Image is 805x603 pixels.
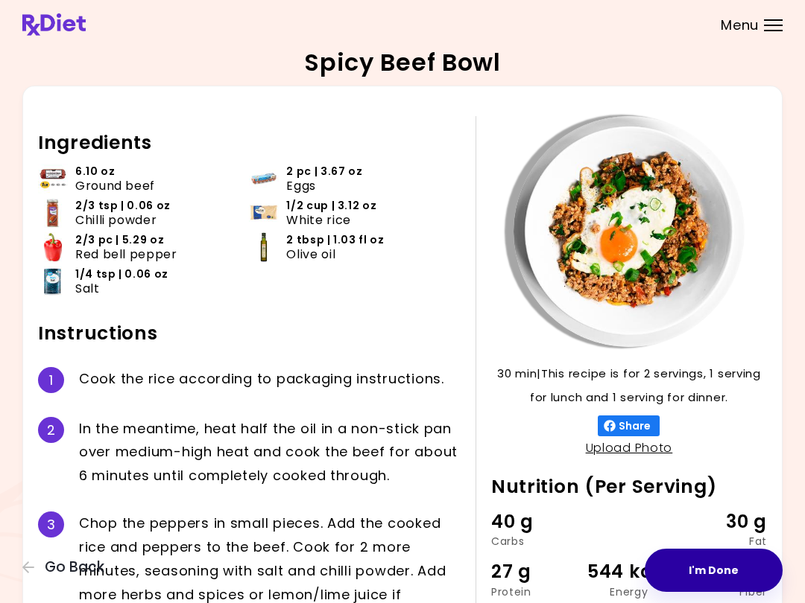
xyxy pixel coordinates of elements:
button: Go Back [22,559,112,575]
div: Fat [675,536,767,546]
p: 30 min | This recipe is for 2 servings, 1 serving for lunch and 1 serving for dinner. [491,362,767,409]
div: 1 [38,367,64,393]
span: 1/2 cup | 3.12 oz [286,199,376,213]
span: Salt [75,281,100,296]
div: Protein [491,587,583,597]
span: 2 pc | 3.67 oz [286,165,362,179]
div: 27 g [491,558,583,586]
span: Olive oil [286,247,335,261]
span: Menu [721,19,759,32]
h2: Ingredients [38,131,461,155]
div: C o o k t h e r i c e a c c o r d i n g t o p a c k a g i n g i n s t r u c t i o n s . [79,367,461,393]
span: Share [616,420,654,432]
button: Share [598,415,660,436]
h2: Spicy Beef Bowl [304,51,501,74]
div: 40 g [491,508,583,536]
span: Ground beef [75,179,155,193]
div: 544 kcal [583,558,675,586]
span: 2 tbsp | 1.03 fl oz [286,233,384,247]
img: RxDiet [22,13,86,36]
span: Red bell pepper [75,247,177,261]
h2: Instructions [38,322,461,345]
div: I n t h e m e a n t i m e , h e a t h a l f t h e o i l i n a n o n - s t i c k p a n o v e r m e... [79,417,461,488]
span: Eggs [286,179,316,193]
span: 2/3 tsp | 0.06 oz [75,199,171,213]
span: White rice [286,213,350,227]
span: 6.10 oz [75,165,115,179]
span: 1/4 tsp | 0.06 oz [75,267,168,281]
span: 2/3 pc | 5.29 oz [75,233,164,247]
button: I'm Done [645,549,783,592]
h2: Nutrition (Per Serving) [491,475,767,499]
div: Carbs [491,536,583,546]
a: Upload Photo [586,439,673,456]
div: 3 [38,511,64,537]
div: 30 g [675,508,767,536]
span: Chilli powder [75,213,157,227]
div: 2 [38,417,64,443]
span: Go Back [45,559,104,575]
div: Energy [583,587,675,597]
